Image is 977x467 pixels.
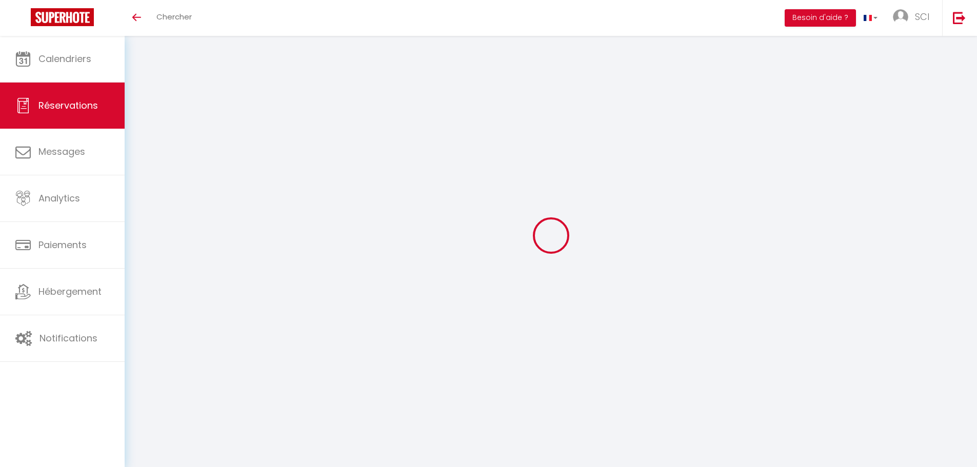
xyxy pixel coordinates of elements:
[893,9,908,25] img: ...
[38,52,91,65] span: Calendriers
[39,332,97,344] span: Notifications
[38,238,87,251] span: Paiements
[38,285,102,298] span: Hébergement
[38,145,85,158] span: Messages
[156,11,192,22] span: Chercher
[31,8,94,26] img: Super Booking
[38,99,98,112] span: Réservations
[953,11,966,24] img: logout
[785,9,856,27] button: Besoin d'aide ?
[38,192,80,205] span: Analytics
[915,10,929,23] span: SCI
